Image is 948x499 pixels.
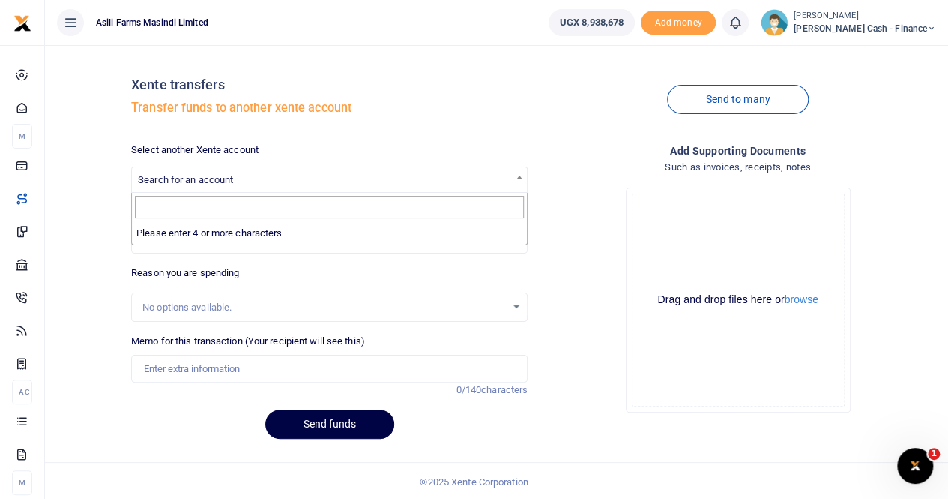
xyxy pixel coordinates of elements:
input: Enter extra information [131,355,528,383]
h4: Xente transfers [131,77,528,93]
div: File Uploader [626,188,851,413]
a: Add money [641,16,716,27]
span: Search for an account [138,174,233,185]
li: M [12,124,32,149]
a: UGX 8,938,678 [549,9,635,36]
img: logo-small [13,14,31,32]
img: profile-user [761,9,788,36]
span: characters [481,384,528,395]
button: Send funds [265,410,394,439]
li: Wallet ballance [543,9,641,36]
h4: Add supporting Documents [540,143,936,159]
li: Please enter 4 or more characters [132,221,527,245]
div: Drag and drop files here or [632,293,844,307]
span: Add money [641,11,716,35]
span: Search for an account [132,167,527,191]
span: Asili Farms Masindi Limited [90,16,214,29]
a: logo-small logo-large logo-large [13,17,31,28]
span: 1 [928,448,940,460]
span: [PERSON_NAME] Cash - Finance [794,22,936,35]
span: UGX 8,938,678 [560,15,624,30]
li: Ac [12,380,32,404]
h4: Such as invoices, receipts, notes [540,159,936,176]
span: 0/140 [456,384,482,395]
label: Select another Xente account [131,143,259,158]
button: browse [785,294,818,305]
label: Reason you are spending [131,266,239,281]
a: profile-user [PERSON_NAME] [PERSON_NAME] Cash - Finance [761,9,936,36]
small: [PERSON_NAME] [794,10,936,23]
label: Memo for this transaction (Your recipient will see this) [131,334,365,349]
span: Search for an account [131,167,528,193]
a: Send to many [667,85,808,114]
input: Search [135,196,524,218]
li: M [12,470,32,495]
div: No options available. [142,300,506,315]
li: Toup your wallet [641,11,716,35]
h5: Transfer funds to another xente account [131,101,528,116]
iframe: Intercom live chat [897,448,933,484]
